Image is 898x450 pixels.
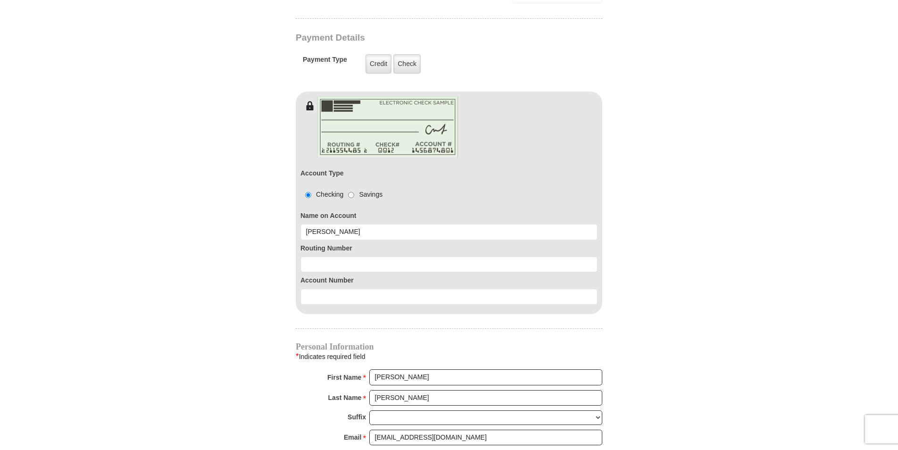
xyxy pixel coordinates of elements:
[328,391,362,404] strong: Last Name
[296,343,602,350] h4: Personal Information
[348,410,366,424] strong: Suffix
[300,243,598,253] label: Routing Number
[300,168,344,178] label: Account Type
[300,211,598,221] label: Name on Account
[303,56,347,68] h5: Payment Type
[296,350,602,363] div: Indicates required field
[300,190,382,200] div: Checking Savings
[296,33,536,43] h3: Payment Details
[300,275,598,285] label: Account Number
[317,96,458,158] img: check-en.png
[344,431,361,444] strong: Email
[366,54,391,74] label: Credit
[393,54,421,74] label: Check
[327,371,361,384] strong: First Name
